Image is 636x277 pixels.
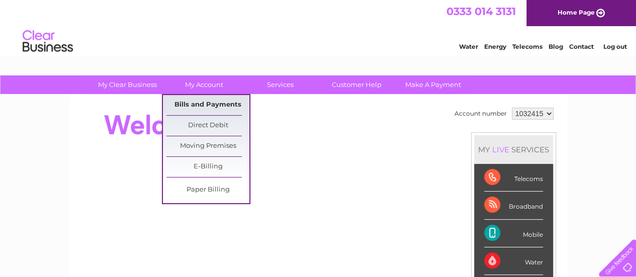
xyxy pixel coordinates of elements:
a: Contact [569,43,594,50]
div: Broadband [484,192,543,219]
a: Paper Billing [166,180,249,200]
a: E-Billing [166,157,249,177]
div: Clear Business is a trading name of Verastar Limited (registered in [GEOGRAPHIC_DATA] No. 3667643... [81,6,556,49]
td: Account number [452,105,509,122]
a: Blog [549,43,563,50]
img: logo.png [22,26,73,57]
a: Make A Payment [392,75,475,94]
a: My Account [162,75,245,94]
div: MY SERVICES [474,135,553,164]
div: Mobile [484,220,543,247]
a: Telecoms [512,43,542,50]
a: Bills and Payments [166,95,249,115]
div: Telecoms [484,164,543,192]
a: Log out [603,43,626,50]
a: Moving Premises [166,136,249,156]
a: Energy [484,43,506,50]
div: LIVE [490,145,511,154]
a: Water [459,43,478,50]
a: Direct Debit [166,116,249,136]
a: My Clear Business [86,75,169,94]
a: Services [239,75,322,94]
div: Water [484,247,543,275]
a: Customer Help [315,75,398,94]
a: 0333 014 3131 [446,5,516,18]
